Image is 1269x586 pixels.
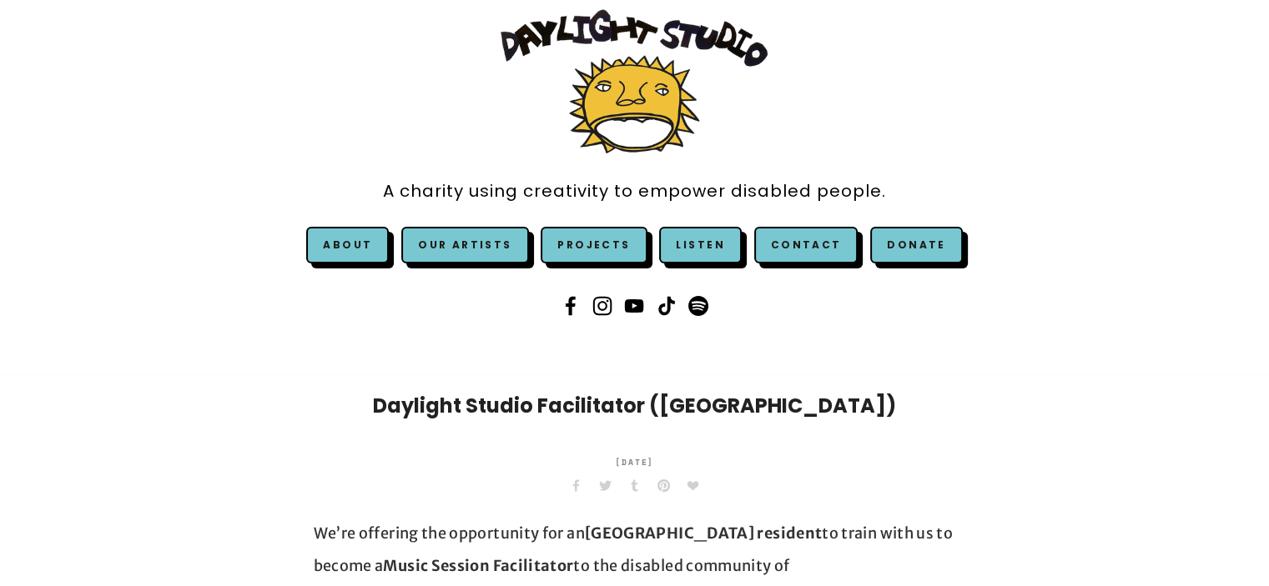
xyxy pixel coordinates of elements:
[754,227,859,263] a: Contact
[585,523,822,543] strong: [GEOGRAPHIC_DATA] resident
[501,9,768,153] img: Daylight Studio
[314,391,956,421] h1: Daylight Studio Facilitator ([GEOGRAPHIC_DATA])
[870,227,962,263] a: Donate
[401,227,528,263] a: Our Artists
[323,238,372,252] a: About
[615,446,655,479] time: [DATE]
[383,173,886,210] a: A charity using creativity to empower disabled people.
[383,556,573,575] strong: Music Session Facilitator
[541,227,647,263] a: Projects
[676,238,724,252] a: Listen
